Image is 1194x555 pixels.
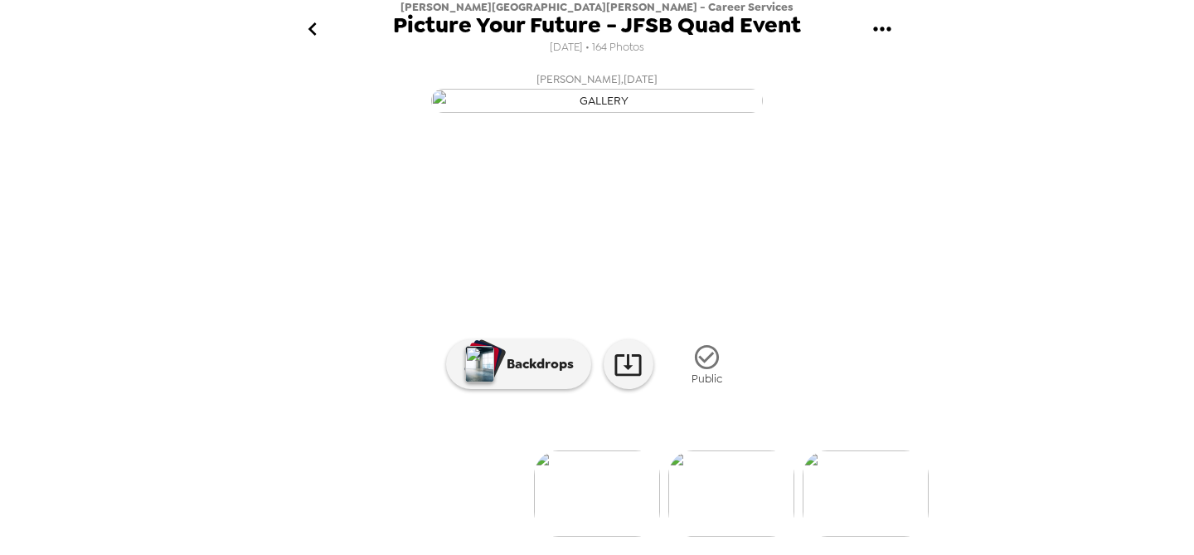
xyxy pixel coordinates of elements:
[668,450,794,537] img: gallery
[498,354,574,374] p: Backdrops
[431,89,763,113] img: gallery
[285,2,339,56] button: go back
[550,37,644,59] span: [DATE] • 164 Photos
[265,65,929,118] button: [PERSON_NAME],[DATE]
[446,339,591,389] button: Backdrops
[803,450,929,537] img: gallery
[666,333,749,396] button: Public
[534,450,660,537] img: gallery
[855,2,909,56] button: gallery menu
[536,70,658,89] span: [PERSON_NAME] , [DATE]
[393,14,801,37] span: Picture Your Future - JFSB Quad Event
[692,372,722,386] span: Public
